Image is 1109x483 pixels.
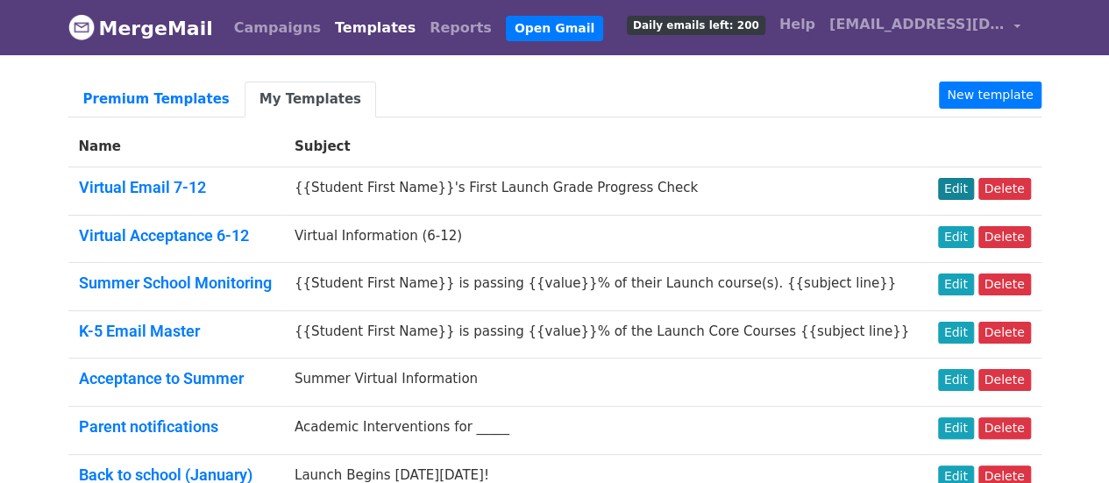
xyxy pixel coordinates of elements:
a: Parent notifications [79,417,218,436]
span: Daily emails left: 200 [627,16,765,35]
th: Name [68,126,284,167]
a: New template [939,82,1041,109]
a: Delete [978,322,1031,344]
a: Acceptance to Summer [79,369,244,387]
a: Delete [978,369,1031,391]
td: {{Student First Name}} is passing {{value}}% of their Launch course(s). {{subject line}} [284,263,926,311]
a: Edit [938,178,974,200]
span: [EMAIL_ADDRESS][DOMAIN_NAME] [829,14,1005,35]
a: K-5 Email Master [79,322,200,340]
a: Summer School Monitoring [79,273,272,292]
a: Daily emails left: 200 [620,7,772,42]
a: Delete [978,178,1031,200]
a: Virtual Acceptance 6-12 [79,226,249,245]
a: Delete [978,226,1031,248]
th: Subject [284,126,926,167]
a: Edit [938,369,974,391]
a: MergeMail [68,10,213,46]
td: Summer Virtual Information [284,359,926,407]
a: [EMAIL_ADDRESS][DOMAIN_NAME] [822,7,1027,48]
a: Reports [423,11,499,46]
a: Edit [938,417,974,439]
a: Edit [938,226,974,248]
a: Templates [328,11,423,46]
td: {{Student First Name}} is passing {{value}}% of the Launch Core Courses {{subject line}} [284,310,926,359]
a: Edit [938,322,974,344]
td: Academic Interventions for _____ [284,406,926,454]
td: Virtual Information (6-12) [284,215,926,263]
a: Premium Templates [68,82,245,117]
a: Delete [978,273,1031,295]
a: Virtual Email 7-12 [79,178,206,196]
a: Delete [978,417,1031,439]
a: Help [772,7,822,42]
a: My Templates [245,82,376,117]
td: {{Student First Name}}'s First Launch Grade Progress Check [284,167,926,216]
a: Campaigns [227,11,328,46]
a: Open Gmail [506,16,603,41]
a: Edit [938,273,974,295]
img: MergeMail logo [68,14,95,40]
